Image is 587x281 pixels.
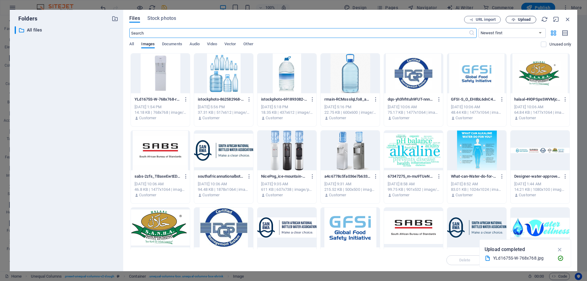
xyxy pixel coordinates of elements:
div: [DATE] 8:58 AM [388,181,439,187]
p: Customer [519,192,536,198]
i: Minimize [553,16,559,23]
div: YLd1675S-W-768x768.jpg [493,255,552,262]
span: Stock photos [147,15,176,22]
div: 99.75 KB | 901x532 | image/jpeg [388,187,439,192]
span: Audio [190,40,200,49]
button: Upload [506,16,536,23]
div: 83.01 KB | 1024x1024 | image/jpeg [451,187,503,192]
p: GFSI-S_O_EH8bL6dnC4GhIVuc4A.jpg [451,97,497,102]
span: Upload [518,18,530,21]
p: Customer [519,115,536,121]
p: Customer [456,115,473,121]
p: NicePng_ice-mountain-png_3655962-k1aCRZbOCViMQB107SAEmg.png [261,174,307,179]
p: rmain-RCMssslqLfo8_a0iYQeGgA.jpg [324,97,370,102]
div: [DATE] 10:06 AM [451,104,503,110]
i: Close [564,16,571,23]
span: Video [207,40,217,49]
p: southafricannationalbottledwaterassociation-3DepNQ5m8Tu-ZaqLgLqIYg.jpg [198,174,244,179]
div: [DATE] 10:06 AM [514,104,566,110]
div: 46.8 KB | 1477x1064 | image/jpeg [135,187,186,192]
p: What-can-Water-do-for-you-1024x1024-F7C3sApVdGP_YUx3x1V3yA.jpg [451,174,497,179]
span: Vector [224,40,236,49]
p: 67347275_m-mu9TUeN9Pc3h4gylgSdddQ.jpg [388,174,434,179]
div: [DATE] 10:06 AM [388,104,439,110]
div: 14.21 KB | 1080x100 | image/webp [514,187,566,192]
p: Designer-water-approved-certified-and-tested-by-leading-global-and-local-food-safety-bodies.jpg-s... [514,174,560,179]
p: Customer [202,192,220,198]
button: URL import [464,16,501,23]
div: [DATE] 9:31 AM [324,181,376,187]
p: Customer [202,115,220,121]
p: Customer [329,115,346,121]
div: 64.84 KB | 1477x1064 | image/jpeg [514,110,566,115]
p: Displays only files that are not in use on the website. Files added during this session can still... [549,42,571,47]
div: [DATE] 10:06 AM [198,181,249,187]
span: URL import [476,18,496,21]
div: 22.75 KB | 600x600 | image/jpeg [324,110,376,115]
div: [DATE] 9:35 AM [261,181,313,187]
div: 75.17 KB | 1477x1064 | image/jpeg [388,110,439,115]
div: [DATE] 1:54 PM [135,104,186,110]
p: halaal-49DPSpsSWVMjchA7s8rVgg.jpg [514,97,560,102]
div: [DATE] 5:18 PM [261,104,313,110]
div: 18.35 KB | 437x612 | image/jpeg [261,110,313,115]
i: Create new folder [112,15,118,22]
span: Images [141,40,155,49]
p: YLd1675S-W-768x768-r1snxPGaQFVJWNQlLxgcuw.jpg [135,97,180,102]
div: 37.31 KB | 517x612 | image/jpeg [198,110,249,115]
div: 14.18 KB | 768x768 | image/jpeg [135,110,186,115]
p: Folders [15,15,37,23]
div: 611 KB | 607x738 | image/png [261,187,313,192]
p: sabs-2zfs_TBaseEwtEDtvjFNzg.jpg [135,174,180,179]
p: Customer [266,115,283,121]
span: Other [243,40,253,49]
span: All [129,40,134,49]
p: Upload completed [485,246,525,253]
span: Documents [162,40,182,49]
p: Customer [266,192,283,198]
div: [DATE] 5:56 PM [198,104,249,110]
p: Customer [456,192,473,198]
input: Search [129,28,468,38]
div: [DATE] 1:44 AM [514,181,566,187]
div: ​ [15,26,16,34]
span: Files [129,15,140,22]
p: a4c6778c5fa036e7b6337ddcfe0a770d-LcEsPFTXs3MRDJktAFOfpg.png [324,174,370,179]
p: istockphoto-691893082-612x612-DIRyEQjntPFKp757E5cgxw.jpg [261,97,307,102]
p: Customer [139,192,156,198]
p: Customer [139,115,156,121]
p: istockphoto-862582968-612x612-8rAxNmmUauT6zCILeU08fA.jpg [198,97,244,102]
div: [DATE] 10:06 AM [135,181,186,187]
div: 94.48 KB | 1878x1064 | image/jpeg [198,187,249,192]
div: 215.52 KB | 500x500 | image/png [324,187,376,192]
p: dqs-yh3lVhtuh9FUT-nnnT2dNw.jpg [388,97,434,102]
p: Customer [392,115,409,121]
i: Reload [541,16,548,23]
p: Customer [392,192,409,198]
p: Customer [329,192,346,198]
div: 48.44 KB | 1477x1064 | image/jpeg [451,110,503,115]
div: [DATE] 8:52 AM [451,181,503,187]
p: All files [27,27,107,34]
div: [DATE] 5:16 PM [324,104,376,110]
